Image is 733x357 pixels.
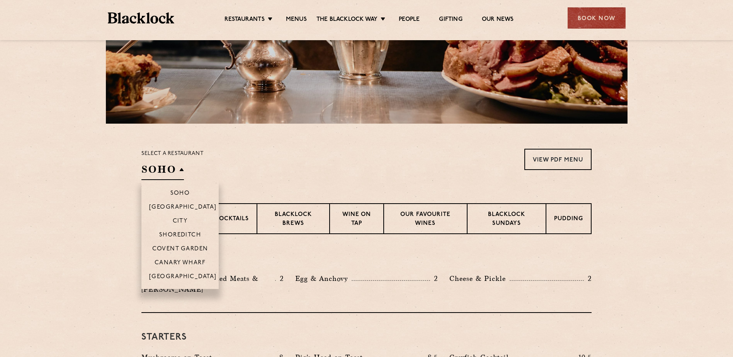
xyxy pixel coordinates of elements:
h3: Pre Chop Bites [141,253,592,263]
p: Blacklock Brews [265,211,321,229]
img: BL_Textured_Logo-footer-cropped.svg [108,12,175,24]
p: [GEOGRAPHIC_DATA] [149,204,217,212]
p: Cheese & Pickle [449,273,510,284]
p: Cocktails [214,215,249,224]
p: Wine on Tap [338,211,376,229]
p: Blacklock Sundays [475,211,538,229]
p: Canary Wharf [155,260,206,267]
p: Select a restaurant [141,149,204,159]
p: City [173,218,188,226]
a: Restaurants [224,16,265,24]
a: Menus [286,16,307,24]
h2: SOHO [141,163,184,180]
a: Our News [482,16,514,24]
p: Covent Garden [152,246,208,253]
p: Egg & Anchovy [295,273,352,284]
p: Soho [170,190,190,198]
a: Gifting [439,16,462,24]
div: Book Now [568,7,626,29]
a: View PDF Menu [524,149,592,170]
a: People [399,16,420,24]
p: 2 [584,274,592,284]
a: The Blacklock Way [316,16,378,24]
p: [GEOGRAPHIC_DATA] [149,274,217,281]
p: Our favourite wines [392,211,459,229]
h3: Starters [141,332,592,342]
p: Pudding [554,215,583,224]
p: Shoreditch [159,232,201,240]
p: 2 [276,274,284,284]
p: 2 [430,274,438,284]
